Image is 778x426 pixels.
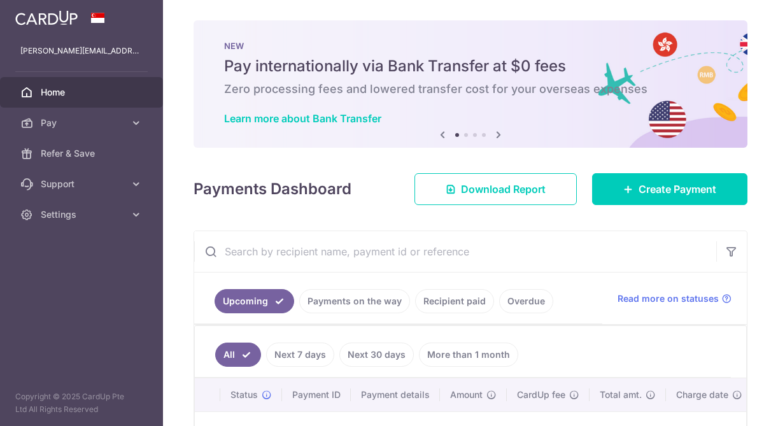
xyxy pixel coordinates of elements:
th: Payment details [351,378,440,411]
img: Bank transfer banner [194,20,747,148]
a: Read more on statuses [618,292,732,305]
span: Create Payment [639,181,716,197]
a: Learn more about Bank Transfer [224,112,381,125]
span: Support [41,178,125,190]
a: All [215,343,261,367]
span: Total amt. [600,388,642,401]
a: Create Payment [592,173,747,205]
span: Amount [450,388,483,401]
span: Home [41,86,125,99]
h6: Zero processing fees and lowered transfer cost for your overseas expenses [224,82,717,97]
a: Download Report [414,173,577,205]
a: Payments on the way [299,289,410,313]
span: Status [230,388,258,401]
a: Overdue [499,289,553,313]
h5: Pay internationally via Bank Transfer at $0 fees [224,56,717,76]
a: Next 7 days [266,343,334,367]
span: Refer & Save [41,147,125,160]
p: [PERSON_NAME][EMAIL_ADDRESS][DOMAIN_NAME] [20,45,143,57]
a: Upcoming [215,289,294,313]
span: Read more on statuses [618,292,719,305]
span: Pay [41,117,125,129]
a: More than 1 month [419,343,518,367]
span: CardUp fee [517,388,565,401]
span: Download Report [461,181,546,197]
a: Recipient paid [415,289,494,313]
input: Search by recipient name, payment id or reference [194,231,716,272]
th: Payment ID [282,378,351,411]
a: Next 30 days [339,343,414,367]
p: NEW [224,41,717,51]
span: Settings [41,208,125,221]
h4: Payments Dashboard [194,178,351,201]
span: Charge date [676,388,728,401]
img: CardUp [15,10,78,25]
